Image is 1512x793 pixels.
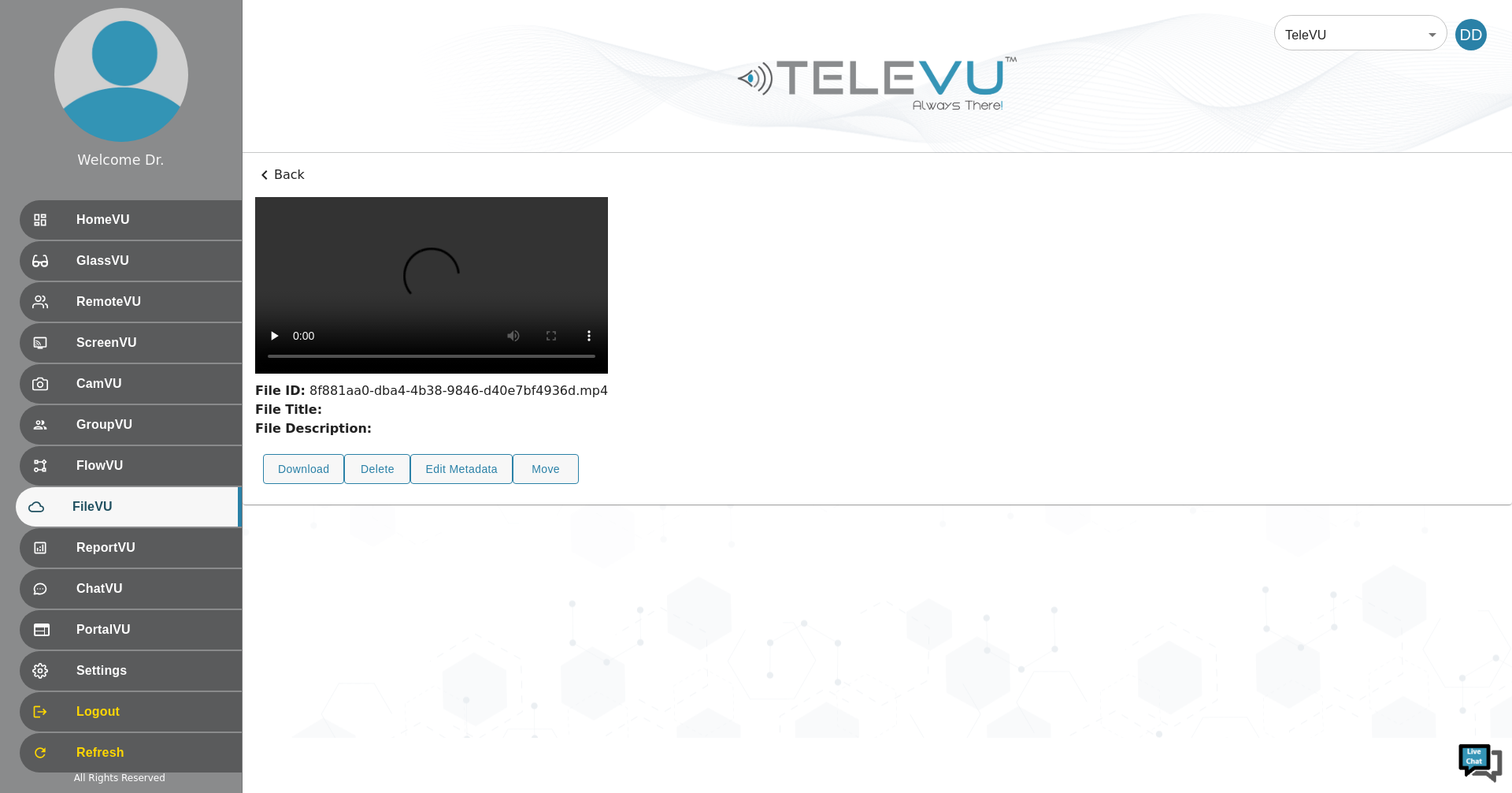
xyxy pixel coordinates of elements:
span: PortalVU [76,620,229,639]
div: ScreenVU [20,323,242,363]
img: profile.png [54,8,188,142]
span: Refresh [76,743,229,762]
textarea: Type your message and hit 'Enter' [8,430,300,486]
div: Settings [20,651,242,691]
button: Delete [344,454,410,485]
button: Download [263,454,344,485]
div: GlassVU [20,241,242,281]
strong: File Description: [255,421,372,436]
div: Refresh [20,733,242,773]
div: DD [1455,19,1487,50]
div: 8f881aa0-dba4-4b38-9846-d40e7bf4936d.mp4 [255,382,608,400]
div: Logout [20,692,242,732]
div: FlowVU [20,446,242,486]
div: ReportVU [20,528,242,568]
div: HomeVU [20,200,242,240]
div: FileVU [16,487,242,527]
span: ReportVU [76,538,229,557]
span: Logout [76,702,229,721]
span: FlowVU [76,456,229,475]
button: Move [513,454,579,485]
div: ChatVU [20,569,242,609]
div: Welcome Dr. [77,150,164,170]
div: Minimize live chat window [258,8,296,46]
span: ChatVU [76,579,229,598]
div: GroupVU [20,405,242,445]
span: CamVU [76,374,229,393]
div: PortalVU [20,610,242,650]
span: FileVU [72,497,229,516]
span: GroupVU [76,415,229,434]
button: Edit Metadata [410,454,513,485]
div: RemoteVU [20,282,242,322]
span: ScreenVU [76,333,229,352]
span: RemoteVU [76,292,229,311]
span: We're online! [91,199,217,358]
div: TeleVU [1274,13,1447,57]
div: Chat with us now [82,83,265,103]
div: CamVU [20,364,242,404]
span: HomeVU [76,210,229,229]
span: GlassVU [76,251,229,270]
p: Back [255,166,1499,184]
img: Chat Widget [1457,738,1504,785]
img: d_736959983_company_1615157101543_736959983 [27,73,66,113]
strong: File Title: [255,402,322,417]
img: Logo [736,50,1019,116]
strong: File ID: [255,383,306,398]
span: Settings [76,661,229,680]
